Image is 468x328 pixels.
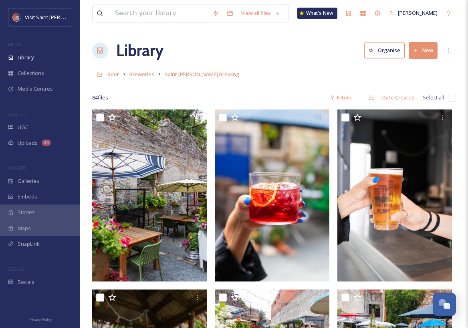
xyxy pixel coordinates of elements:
button: New [409,42,438,59]
span: Privacy Policy [28,317,52,322]
div: 34 [42,140,51,146]
a: View all files [237,5,284,21]
img: Visit%20Saint%20Paul%20Updated%20Profile%20Image.jpg [13,13,21,21]
span: Saint [PERSON_NAME] Brewing [165,71,239,78]
span: Galleries [18,177,39,185]
a: Saint [PERSON_NAME] Brewing [165,69,239,79]
span: Uploads [18,139,38,147]
span: Library [18,54,34,61]
span: WIDGETS [8,165,26,171]
button: Organise [364,42,405,59]
a: [PERSON_NAME] [385,5,442,21]
span: SOCIALS [8,266,24,272]
a: What's New [297,8,337,19]
input: Search your library [111,4,208,22]
a: Privacy Policy [28,314,52,324]
span: Media Centres [18,85,53,93]
span: Breweries [129,71,154,78]
span: SnapLink [18,240,40,248]
span: Select all [423,94,444,101]
span: Stories [18,209,35,216]
span: [PERSON_NAME] [398,9,438,16]
span: Visit Saint [PERSON_NAME] [25,13,89,21]
img: SaintPaulBrewing (18).jpg [337,109,452,281]
a: Library [116,38,163,63]
span: Root [107,71,119,78]
span: COLLECT [8,111,25,117]
span: Maps [18,225,31,232]
span: UGC [18,124,28,131]
span: Collections [18,69,44,77]
div: Filters [326,90,356,105]
div: Date Created [378,90,419,105]
a: Root [107,69,119,79]
a: Breweries [129,69,154,79]
button: Open Chat [433,293,456,316]
img: SaintPaulBrewing (21).jpg [92,109,207,281]
span: 84 file s [92,94,108,101]
span: MEDIA [8,41,22,47]
span: Embeds [18,193,37,200]
img: SaintPaulBrewing (19).jpg [215,109,329,281]
span: Socials [18,278,34,286]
